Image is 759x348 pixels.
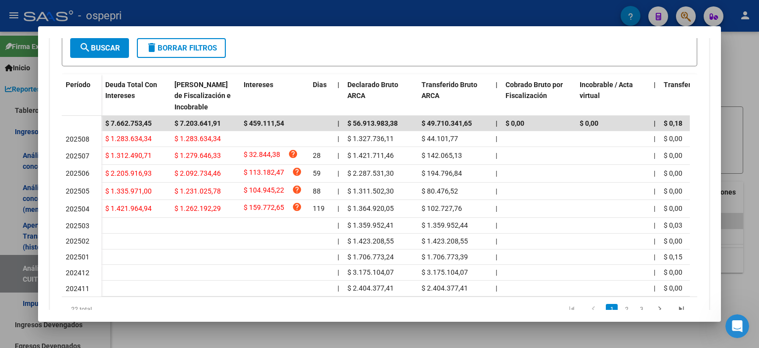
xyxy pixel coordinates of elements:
[174,151,221,159] span: $ 1.279.646,33
[347,237,394,245] span: $ 1.423.208,55
[347,119,398,127] span: $ 56.913.983,38
[174,204,221,212] span: $ 1.262.192,29
[606,304,618,315] a: 1
[174,187,221,195] span: $ 1.231.025,78
[101,74,170,118] datatable-header-cell: Deuda Total Con Intereses
[580,119,598,127] span: $ 0,00
[334,74,343,118] datatable-header-cell: |
[343,74,418,118] datatable-header-cell: Declarado Bruto ARCA
[664,151,682,159] span: $ 0,00
[492,74,502,118] datatable-header-cell: |
[66,205,89,213] span: 202504
[496,169,497,177] span: |
[347,169,394,177] span: $ 2.287.531,30
[79,44,120,52] span: Buscar
[422,237,468,245] span: $ 1.423.208,55
[654,81,656,89] span: |
[347,187,394,195] span: $ 1.311.502,30
[337,268,339,276] span: |
[337,284,339,292] span: |
[105,119,152,127] span: $ 7.662.753,45
[66,135,89,143] span: 202508
[347,135,394,143] span: $ 1.327.736,11
[506,81,563,100] span: Cobrado Bruto por Fiscalización
[562,304,581,315] a: go to first page
[347,151,394,159] span: $ 1.421.711,46
[66,187,89,195] span: 202505
[66,253,89,261] span: 202501
[170,74,240,118] datatable-header-cell: Deuda Bruta Neto de Fiscalización e Incobrable
[337,151,339,159] span: |
[244,119,284,127] span: $ 459.111,54
[240,74,309,118] datatable-header-cell: Intereses
[422,284,468,292] span: $ 2.404.377,41
[422,81,477,100] span: Transferido Bruto ARCA
[244,149,280,162] span: $ 32.844,38
[654,221,655,229] span: |
[347,268,394,276] span: $ 3.175.104,07
[337,204,339,212] span: |
[664,119,682,127] span: $ 0,18
[654,187,655,195] span: |
[664,169,682,177] span: $ 0,00
[174,119,221,127] span: $ 7.203.641,91
[496,119,498,127] span: |
[105,81,157,100] span: Deuda Total Con Intereses
[347,204,394,212] span: $ 1.364.920,05
[422,119,472,127] span: $ 49.710.341,65
[174,81,231,111] span: [PERSON_NAME] de Fiscalización e Incobrable
[496,284,497,292] span: |
[244,202,284,215] span: $ 159.772,65
[496,81,498,89] span: |
[496,221,497,229] span: |
[496,268,497,276] span: |
[244,81,273,89] span: Intereses
[650,74,660,118] datatable-header-cell: |
[79,42,91,53] mat-icon: search
[313,204,325,212] span: 119
[502,74,576,118] datatable-header-cell: Cobrado Bruto por Fiscalización
[292,185,302,195] i: help
[337,81,339,89] span: |
[664,221,682,229] span: $ 0,03
[292,202,302,212] i: help
[619,301,634,318] li: page 2
[422,187,458,195] span: $ 80.476,52
[66,285,89,293] span: 202411
[660,74,734,118] datatable-header-cell: Transferido De Más
[635,304,647,315] a: 3
[337,187,339,195] span: |
[422,135,458,143] span: $ 44.101,77
[654,119,656,127] span: |
[105,135,152,143] span: $ 1.283.634,34
[146,44,217,52] span: Borrar Filtros
[422,151,462,159] span: $ 142.065,13
[654,268,655,276] span: |
[664,237,682,245] span: $ 0,00
[347,253,394,261] span: $ 1.706.773,24
[496,204,497,212] span: |
[654,151,655,159] span: |
[66,169,89,177] span: 202506
[309,74,334,118] datatable-header-cell: Dias
[105,204,152,212] span: $ 1.421.964,94
[244,185,284,198] span: $ 104.945,22
[347,284,394,292] span: $ 2.404.377,41
[66,269,89,277] span: 202412
[337,253,339,261] span: |
[664,204,682,212] span: $ 0,00
[66,152,89,160] span: 202507
[66,237,89,245] span: 202502
[337,237,339,245] span: |
[62,74,101,116] datatable-header-cell: Período
[654,135,655,143] span: |
[244,167,284,180] span: $ 113.182,47
[664,253,682,261] span: $ 0,15
[105,151,152,159] span: $ 1.312.490,71
[62,297,187,322] div: 22 total
[146,42,158,53] mat-icon: delete
[584,304,603,315] a: go to previous page
[422,268,468,276] span: $ 3.175.104,07
[422,169,462,177] span: $ 194.796,84
[137,38,226,58] button: Borrar Filtros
